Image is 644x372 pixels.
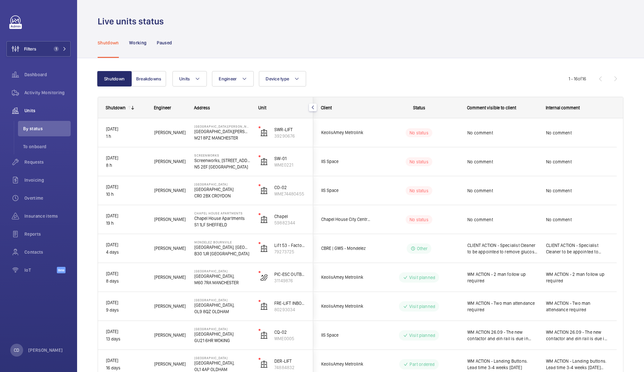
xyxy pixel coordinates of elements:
[106,154,146,162] p: [DATE]
[23,143,71,150] span: To onboard
[410,361,435,367] p: Part ordered
[546,105,580,110] span: Internal comment
[157,40,172,46] p: Paused
[546,242,609,255] span: CLIENT ACTION - Specialist Cleaner to be appointed to remove glucose from lift equipment
[260,129,268,137] img: elevator.svg
[194,124,250,128] p: [GEOGRAPHIC_DATA][PERSON_NAME]
[131,71,166,86] button: Breakdowns
[467,130,538,136] span: No comment
[410,159,428,165] p: No status
[106,249,146,256] p: 4 days
[106,105,126,110] div: Shutdown
[194,135,250,141] p: M21 8PZ MANCHESTER
[313,147,617,176] div: Press SPACE to select this row.
[321,129,371,136] span: KeolisAmey Metrolink
[258,105,305,110] div: Unit
[24,159,71,165] span: Requests
[578,76,582,81] span: of
[194,298,250,302] p: [GEOGRAPHIC_DATA]
[106,183,146,191] p: [DATE]
[546,329,609,342] span: WM ACTION 26.09 - The new contactor and din rail is due in sometime [DATE] and we have arraigned ...
[106,241,146,249] p: [DATE]
[194,360,250,366] p: [GEOGRAPHIC_DATA],
[24,46,36,52] span: Filters
[194,222,250,228] p: S1 1LF SHEFFIELD
[194,182,250,186] p: [GEOGRAPHIC_DATA]
[106,357,146,364] p: [DATE]
[194,302,250,308] p: [GEOGRAPHIC_DATA],
[106,191,146,198] p: 10 h
[194,240,250,244] p: Mondelez Bournvile
[274,271,305,277] p: PIC-ESC OUTBOUND
[274,155,305,162] p: SW-01
[24,267,57,273] span: IoT
[194,193,250,199] p: CR0 2BX CROYDON
[313,205,617,234] div: Press SPACE to select this row.
[274,220,305,226] p: 59882344
[154,303,186,310] span: [PERSON_NAME]
[274,277,305,284] p: 31149876
[6,41,71,57] button: Filters1
[274,364,305,371] p: 74884832
[274,162,305,168] p: WME0221
[106,299,146,306] p: [DATE]
[274,242,305,249] p: Lift 53 - Factory - [GEOGRAPHIC_DATA]
[321,216,371,223] span: Chapel House City Centre Limited
[24,107,71,114] span: Units
[266,76,289,81] span: Device type
[467,271,538,284] span: WM ACTION - 2 man follow up required
[417,245,428,252] p: Other
[260,158,268,166] img: elevator.svg
[24,213,71,219] span: Insurance items
[274,358,305,364] p: DER-LIFT
[97,71,132,86] button: Shutdown
[194,356,250,360] p: [GEOGRAPHIC_DATA]
[154,245,186,252] span: [PERSON_NAME]
[98,40,119,46] p: Shutdown
[154,360,186,368] span: [PERSON_NAME]
[274,133,305,139] p: 39290676
[409,303,435,310] p: Visit planned
[24,249,71,255] span: Contacts
[24,177,71,183] span: Invoicing
[409,332,435,339] p: Visit planned
[98,176,313,205] div: Press SPACE to select this row.
[467,242,538,255] span: CLIENT ACTION - Specialist Cleaner to be appointed to remove glucose from lift equipment
[321,105,332,110] span: Client
[154,129,186,136] span: [PERSON_NAME]
[106,277,146,285] p: 8 days
[260,187,268,195] img: elevator.svg
[274,126,305,133] p: SWR-LIFT
[467,105,516,110] span: Comment visible to client
[129,40,146,46] p: Working
[274,306,305,313] p: 80293034
[154,274,186,281] span: [PERSON_NAME]
[260,360,268,368] img: elevator.svg
[321,158,371,165] span: IIS Space
[194,308,250,315] p: OL9 8QZ OLDHAM
[413,105,425,110] span: Status
[106,328,146,335] p: [DATE]
[194,164,250,170] p: N5 2EF [GEOGRAPHIC_DATA]
[546,159,609,165] span: No comment
[321,274,371,281] span: KeolisAmey Metrolink
[106,220,146,227] p: 19 h
[194,327,250,331] p: [GEOGRAPHIC_DATA]
[106,270,146,277] p: [DATE]
[106,335,146,343] p: 13 days
[259,71,306,86] button: Device type
[194,269,250,273] p: [GEOGRAPHIC_DATA]
[274,191,305,197] p: WME74480455
[54,46,59,51] span: 1
[219,76,237,81] span: Engineer
[321,303,371,310] span: KeolisAmey Metrolink
[154,105,171,110] span: Engineer
[194,244,250,250] p: [GEOGRAPHIC_DATA], [GEOGRAPHIC_DATA]
[410,187,428,194] p: No status
[98,205,313,234] div: Press SPACE to select this row.
[24,89,71,96] span: Activity Monitoring
[154,187,186,194] span: [PERSON_NAME]
[106,162,146,169] p: 8 h
[23,125,71,132] span: By status
[546,300,609,313] span: WM ACTION - Two man attendance required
